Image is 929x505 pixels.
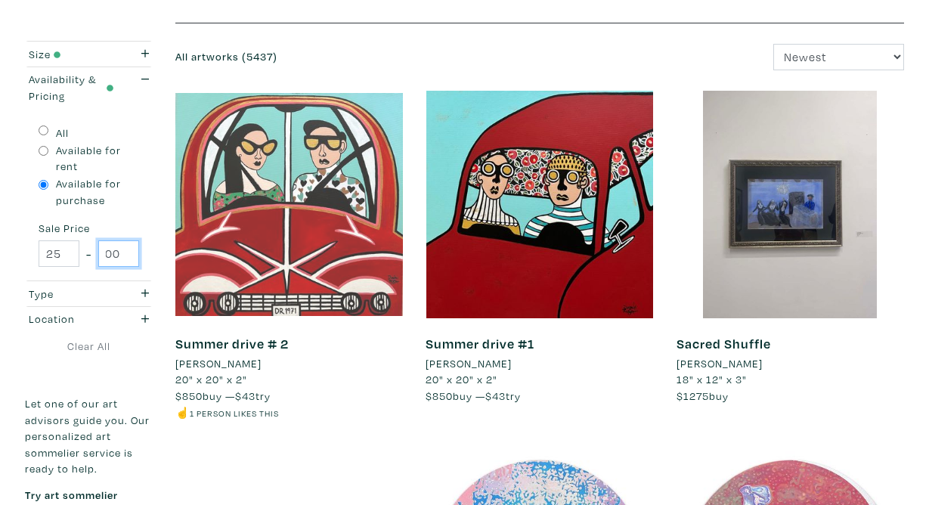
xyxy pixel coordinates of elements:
small: 1 person likes this [190,407,279,419]
a: [PERSON_NAME] [677,355,904,372]
small: Sale Price [39,223,139,234]
label: Available for purchase [56,175,139,208]
a: [PERSON_NAME] [426,355,653,372]
span: 18" x 12" x 3" [677,372,747,386]
span: buy — try [426,389,521,403]
span: $43 [235,389,255,403]
span: buy — try [175,389,271,403]
div: Location [29,311,113,327]
span: 20" x 20" x 2" [175,372,247,386]
div: Availability & Pricing [29,71,113,104]
a: Summer drive # 2 [175,335,289,352]
button: Availability & Pricing [25,67,153,108]
label: All [56,125,69,141]
p: Let one of our art advisors guide you. Our personalized art sommelier service is ready to help. [25,395,153,477]
a: Clear All [25,338,153,355]
span: $850 [426,389,453,403]
label: Available for rent [56,142,139,175]
span: 20" x 20" x 2" [426,372,497,386]
div: Type [29,286,113,302]
li: ☝️ [175,404,403,421]
li: [PERSON_NAME] [677,355,763,372]
span: - [86,243,91,264]
span: $43 [485,389,506,403]
span: $1275 [677,389,709,403]
h6: All artworks (5437) [175,51,528,64]
li: [PERSON_NAME] [175,355,262,372]
span: buy [677,389,729,403]
a: Sacred Shuffle [677,335,771,352]
div: Size [29,46,113,63]
a: Summer drive #1 [426,335,534,352]
li: [PERSON_NAME] [426,355,512,372]
button: Size [25,42,153,67]
span: $850 [175,389,203,403]
button: Type [25,281,153,306]
button: Location [25,307,153,332]
a: [PERSON_NAME] [175,355,403,372]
